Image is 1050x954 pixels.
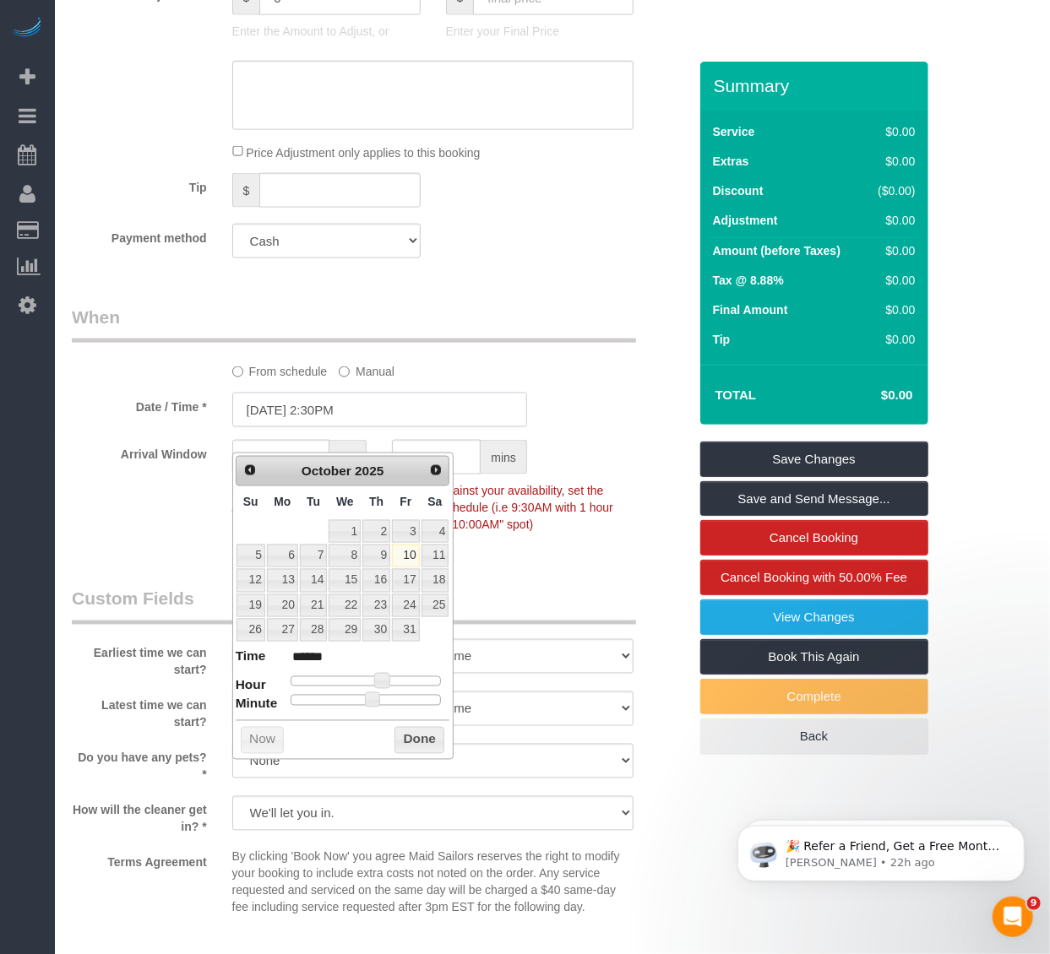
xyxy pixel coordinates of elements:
p: Enter the Amount to Adjust, or [232,23,421,40]
a: View Changes [700,599,928,635]
a: 15 [329,569,361,592]
a: 27 [267,619,298,642]
p: Enter your Final Price [446,23,634,40]
div: $0.00 [871,153,916,170]
label: Amount (before Taxes) [713,242,841,259]
span: hrs [329,440,367,474]
button: Done [394,727,444,754]
label: Service [713,123,755,140]
span: $ [232,173,260,208]
a: 29 [329,619,361,642]
div: $0.00 [871,242,916,259]
div: $0.00 [871,212,916,229]
label: Adjustment [713,212,778,229]
span: Next [429,463,443,477]
span: 9 [1027,897,1041,910]
input: Manual [339,366,350,377]
a: 16 [362,569,390,592]
a: 31 [392,619,419,642]
a: 7 [300,545,327,567]
span: October [302,463,351,478]
a: 24 [392,594,419,617]
label: From schedule [232,357,328,380]
span: Sunday [243,495,258,508]
strong: Total [715,388,757,402]
a: 2 [362,520,390,543]
iframe: Intercom live chat [993,897,1033,937]
span: 🎉 Refer a Friend, Get a Free Month! 🎉 Love Automaid? Share the love! When you refer a friend who ... [73,49,289,230]
span: Friday [400,495,411,508]
a: 23 [362,594,390,617]
a: 12 [237,569,265,592]
a: 13 [267,569,298,592]
div: $0.00 [871,272,916,289]
a: 10 [392,545,419,567]
h3: Summary [714,76,920,95]
a: Cancel Booking with 50.00% Fee [700,560,928,595]
a: 17 [392,569,419,592]
label: Terms Agreement [59,848,220,871]
span: Saturday [427,495,442,508]
label: Do you have any pets? * [59,744,220,783]
a: 6 [267,545,298,567]
label: Final Amount [713,301,788,318]
label: Earliest time we can start? [59,639,220,679]
span: Monday [274,495,291,508]
a: 26 [237,619,265,642]
a: Back [700,718,928,754]
a: 9 [362,545,390,567]
a: 11 [422,545,449,567]
a: 25 [422,594,449,617]
a: 30 [362,619,390,642]
a: Next [424,458,448,482]
dt: Minute [236,695,278,716]
label: How will the cleaner get in? * [59,796,220,836]
img: Automaid Logo [10,17,44,41]
span: mins [481,440,527,474]
label: Tax @ 8.88% [713,272,784,289]
div: $0.00 [871,331,916,348]
a: 19 [237,594,265,617]
label: Tip [59,173,220,196]
a: 21 [300,594,327,617]
input: From schedule [232,366,243,377]
dt: Hour [236,676,266,697]
input: MM/DD/YYYY HH:MM [232,393,527,427]
a: 4 [422,520,449,543]
p: Message from Ellie, sent 22h ago [73,65,291,80]
legend: Custom Fields [72,587,636,625]
label: Date / Time * [59,393,220,415]
span: Tuesday [307,495,320,508]
a: Cancel Booking [700,520,928,556]
a: 3 [392,520,419,543]
div: ($0.00) [871,182,916,199]
iframe: Intercom notifications message [712,790,1050,908]
span: Prev [243,463,257,477]
button: Now [241,727,284,754]
label: Latest time we can start? [59,691,220,731]
a: 18 [422,569,449,592]
span: 2025 [355,463,384,478]
div: $0.00 [871,123,916,140]
h4: $0.00 [830,388,912,403]
a: Save Changes [700,442,928,477]
span: Cancel Booking with 50.00% Fee [721,570,907,584]
label: Discount [713,182,764,199]
a: Save and Send Message... [700,481,928,517]
a: 28 [300,619,327,642]
span: To make this booking count against your availability, set the Arrival Window to match a spot on y... [232,484,613,531]
label: Tip [713,331,731,348]
label: Extras [713,153,749,170]
a: Prev [238,458,262,482]
div: $0.00 [871,301,916,318]
a: 22 [329,594,361,617]
a: 5 [237,545,265,567]
span: Wednesday [336,495,354,508]
a: 1 [329,520,361,543]
p: By clicking 'Book Now' you agree Maid Sailors reserves the right to modify your booking to includ... [232,848,634,916]
label: Payment method [59,224,220,247]
a: 8 [329,545,361,567]
label: Arrival Window [59,440,220,463]
span: Thursday [369,495,384,508]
